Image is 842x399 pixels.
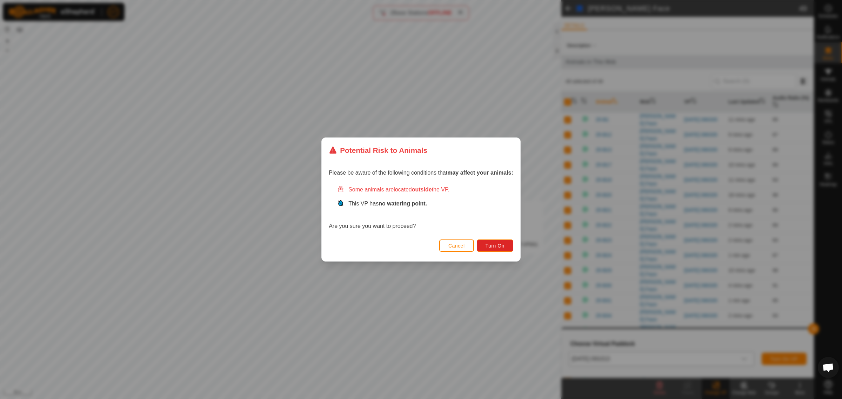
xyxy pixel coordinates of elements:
span: Cancel [448,243,465,249]
span: This VP has [348,201,427,207]
span: Turn On [486,243,504,249]
button: Cancel [439,239,474,252]
div: Are you sure you want to proceed? [329,185,513,230]
span: Please be aware of the following conditions that [329,170,513,176]
div: Open chat [818,357,839,378]
strong: may affect your animals: [447,170,513,176]
button: Turn On [477,239,513,252]
strong: no watering point. [379,201,427,207]
strong: outside [412,187,432,192]
div: Some animals are [337,185,513,194]
span: located the VP. [394,187,449,192]
div: Potential Risk to Animals [329,145,427,156]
